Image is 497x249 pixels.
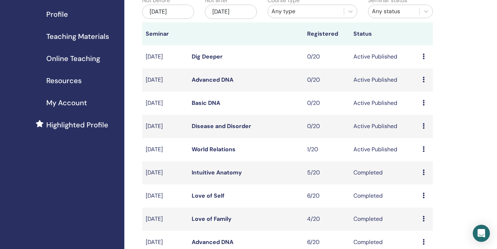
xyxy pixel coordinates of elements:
td: [DATE] [142,138,188,161]
td: [DATE] [142,208,188,231]
th: Seminar [142,22,188,45]
a: Advanced DNA [192,76,233,83]
a: Basic DNA [192,99,220,107]
td: [DATE] [142,161,188,184]
div: Any status [372,7,416,16]
td: 4/20 [304,208,350,231]
td: Completed [350,161,419,184]
td: [DATE] [142,92,188,115]
td: Active Published [350,92,419,115]
a: World Relations [192,146,235,153]
span: Online Teaching [46,53,100,64]
td: 6/20 [304,184,350,208]
a: Disease and Disorder [192,122,251,130]
a: Love of Family [192,215,232,223]
td: Completed [350,184,419,208]
td: 0/20 [304,92,350,115]
th: Registered [304,22,350,45]
td: 0/20 [304,45,350,68]
a: Love of Self [192,192,224,199]
td: [DATE] [142,68,188,92]
span: Resources [46,75,82,86]
td: [DATE] [142,115,188,138]
div: Open Intercom Messenger [473,225,490,242]
td: 0/20 [304,115,350,138]
div: Any type [271,7,340,16]
a: Dig Deeper [192,53,223,60]
a: Intuitive Anatomy [192,169,242,176]
td: [DATE] [142,184,188,208]
span: Teaching Materials [46,31,109,42]
td: 0/20 [304,68,350,92]
td: 1/20 [304,138,350,161]
td: 5/20 [304,161,350,184]
th: Status [350,22,419,45]
div: [DATE] [142,5,194,19]
td: Active Published [350,68,419,92]
span: My Account [46,97,87,108]
td: Active Published [350,115,419,138]
span: Profile [46,9,68,20]
div: [DATE] [205,5,257,19]
span: Highlighted Profile [46,120,108,130]
td: [DATE] [142,45,188,68]
td: Active Published [350,138,419,161]
td: Completed [350,208,419,231]
a: Advanced DNA [192,238,233,246]
td: Active Published [350,45,419,68]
